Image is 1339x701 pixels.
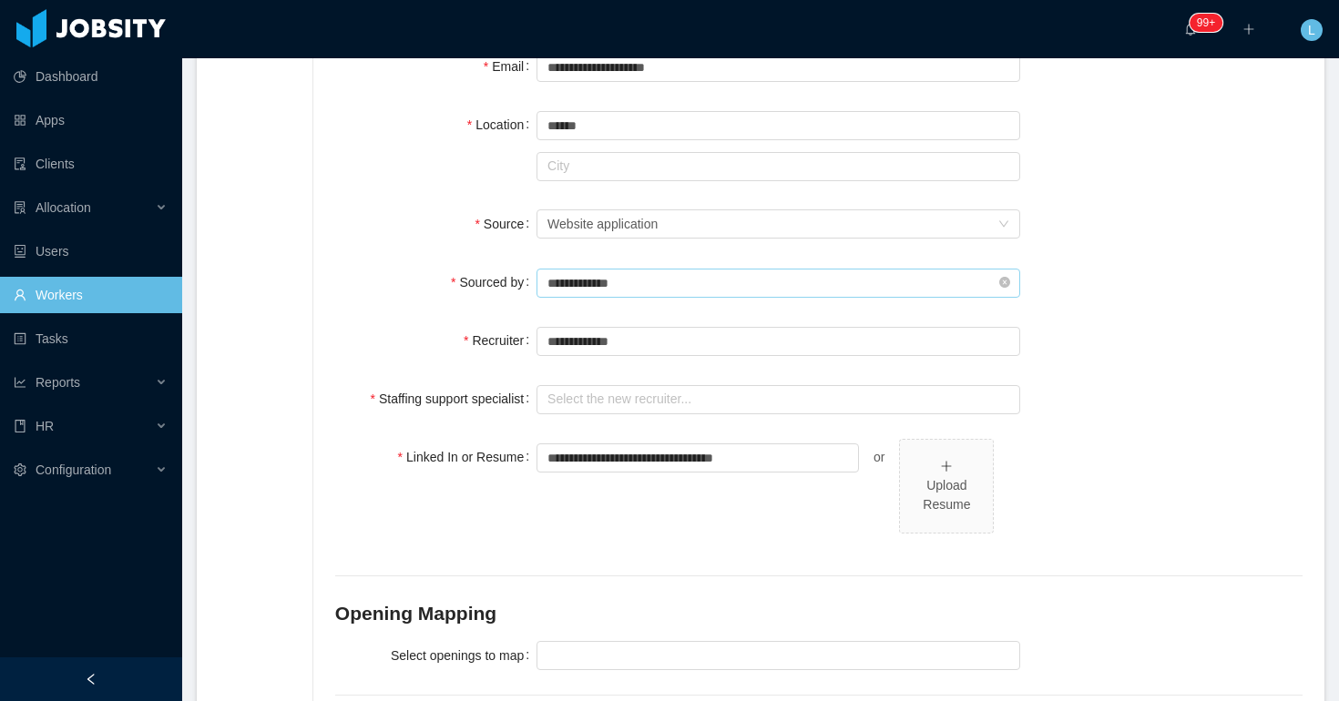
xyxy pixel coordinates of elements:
[1190,14,1222,32] sup: 2146
[36,419,54,433] span: HR
[335,599,1303,628] h2: Opening Mapping
[475,217,537,231] label: Source
[464,333,537,348] label: Recruiter
[14,376,26,389] i: icon: line-chart
[467,117,537,132] label: Location
[537,53,1020,82] input: Email
[907,476,986,514] div: Upload Resume
[14,201,26,214] i: icon: solution
[14,320,168,357] a: icon: profileTasks
[999,277,1010,288] i: icon: close-circle
[484,59,537,74] label: Email
[36,375,80,390] span: Reports
[547,210,658,238] div: Website application
[537,443,859,472] input: Linked In or Resume
[1308,19,1315,41] span: L
[14,233,168,269] a: icon: robotUsers
[36,462,111,477] span: Configuration
[14,58,168,95] a: icon: pie-chartDashboard
[940,460,953,472] i: icon: plus
[14,463,26,476] i: icon: setting
[391,648,537,663] label: Select openings to map
[14,420,26,432] i: icon: book
[14,102,168,138] a: icon: appstoreApps
[370,391,537,406] label: Staffing support specialist
[14,146,168,182] a: icon: auditClients
[900,440,993,533] span: icon: plusUpload Resume
[859,439,899,475] div: or
[451,275,537,290] label: Sourced by
[36,200,91,215] span: Allocation
[1184,23,1197,36] i: icon: bell
[398,450,537,464] label: Linked In or Resume
[14,277,168,313] a: icon: userWorkers
[542,645,552,666] input: Select openings to map
[1242,23,1255,36] i: icon: plus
